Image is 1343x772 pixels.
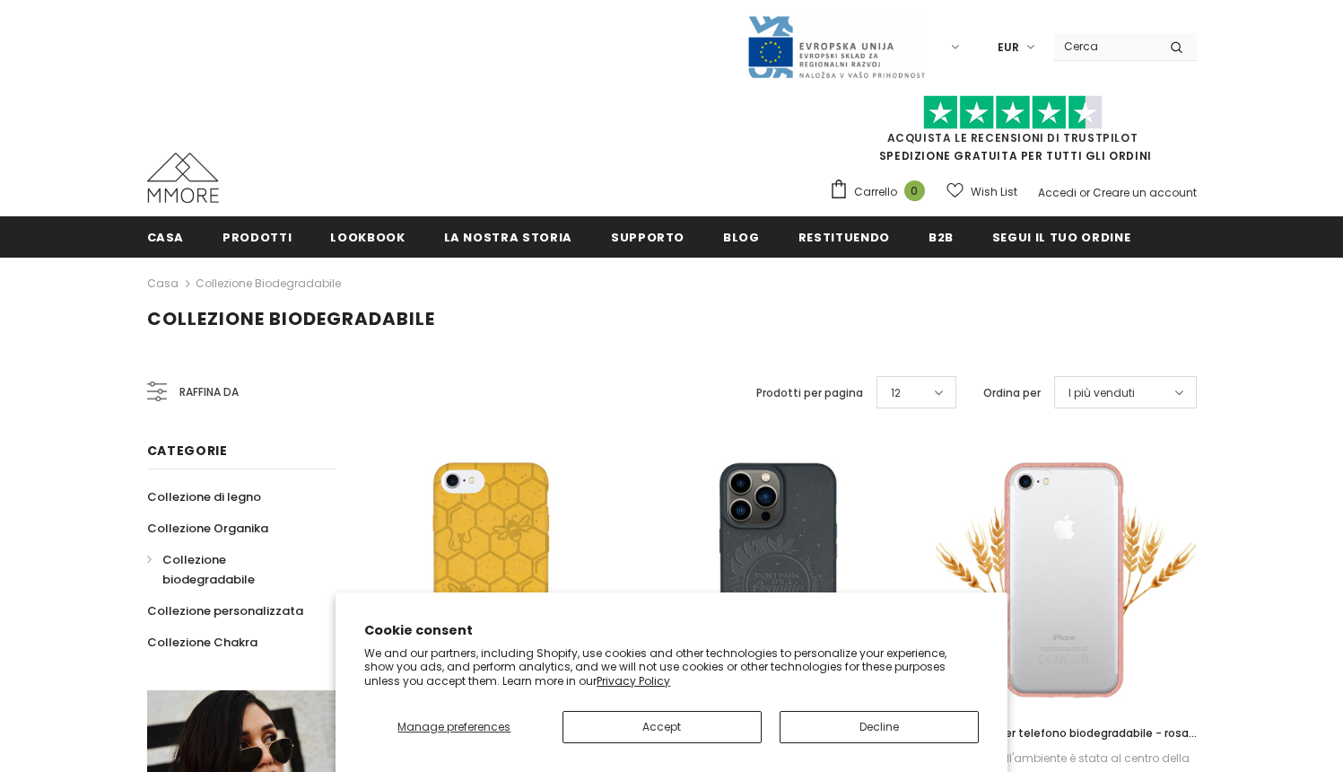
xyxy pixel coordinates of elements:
[330,216,405,257] a: Lookbook
[1038,185,1077,200] a: Accedi
[723,229,760,246] span: Blog
[162,551,255,588] span: Collezione biodegradabile
[147,627,257,658] a: Collezione Chakra
[364,621,979,640] h2: Cookie consent
[147,153,219,203] img: Casi MMORE
[780,711,979,743] button: Decline
[444,229,572,246] span: La nostra storia
[723,216,760,257] a: Blog
[1093,185,1197,200] a: Creare un account
[756,384,863,402] label: Prodotti per pagina
[891,384,901,402] span: 12
[147,442,228,460] span: Categorie
[943,725,1197,760] span: Custodia per telefono biodegradabile - rosa trasparente
[147,513,268,544] a: Collezione Organika
[936,724,1196,743] a: Custodia per telefono biodegradabile - rosa trasparente
[147,544,316,595] a: Collezione biodegradabile
[147,595,303,627] a: Collezione personalizzata
[222,229,292,246] span: Prodotti
[746,39,926,54] a: Javni Razpis
[798,216,890,257] a: Restituendo
[798,229,890,246] span: Restituendo
[597,673,670,689] a: Privacy Policy
[147,520,268,537] span: Collezione Organika
[147,634,257,651] span: Collezione Chakra
[1068,384,1135,402] span: I più venduti
[444,216,572,257] a: La nostra storia
[971,183,1017,201] span: Wish List
[147,602,303,619] span: Collezione personalizzata
[611,216,685,257] a: supporto
[147,216,185,257] a: Casa
[904,180,925,201] span: 0
[746,14,926,80] img: Javni Razpis
[364,646,979,689] p: We and our partners, including Shopify, use cookies and other technologies to personalize your ex...
[147,488,261,505] span: Collezione di legno
[147,229,185,246] span: Casa
[923,95,1103,130] img: Fidati di Pilot Stars
[829,179,934,206] a: Carrello 0
[179,382,239,402] span: Raffina da
[1053,33,1156,59] input: Search Site
[196,276,341,291] a: Collezione biodegradabile
[887,130,1138,145] a: Acquista le recensioni di TrustPilot
[929,229,954,246] span: B2B
[611,229,685,246] span: supporto
[1079,185,1090,200] span: or
[147,306,435,331] span: Collezione biodegradabile
[330,229,405,246] span: Lookbook
[397,719,510,734] span: Manage preferences
[992,229,1130,246] span: Segui il tuo ordine
[983,384,1041,402] label: Ordina per
[946,176,1017,207] a: Wish List
[147,273,179,294] a: Casa
[364,711,544,743] button: Manage preferences
[854,183,897,201] span: Carrello
[147,481,261,513] a: Collezione di legno
[829,103,1197,163] span: SPEDIZIONE GRATUITA PER TUTTI GLI ORDINI
[222,216,292,257] a: Prodotti
[992,216,1130,257] a: Segui il tuo ordine
[929,216,954,257] a: B2B
[998,39,1019,57] span: EUR
[562,711,762,743] button: Accept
